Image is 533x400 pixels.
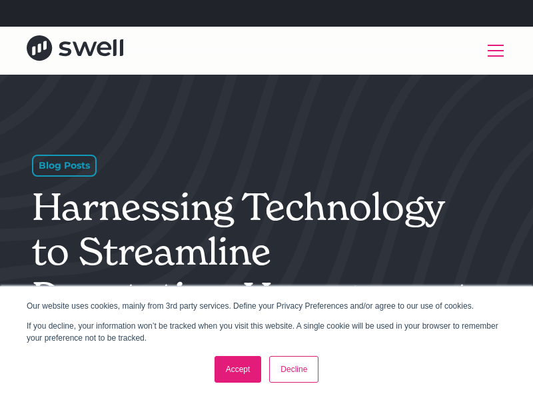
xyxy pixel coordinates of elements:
[480,35,506,67] div: menu
[27,300,506,312] p: Our website uses cookies, mainly from 3rd party services. Define your Privacy Preferences and/or ...
[32,155,97,177] div: Blog Posts
[27,35,123,65] a: home
[269,356,318,383] a: Decline
[215,356,262,383] a: Accept
[27,320,506,344] p: If you decline, your information won’t be tracked when you visit this website. A single cookie wi...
